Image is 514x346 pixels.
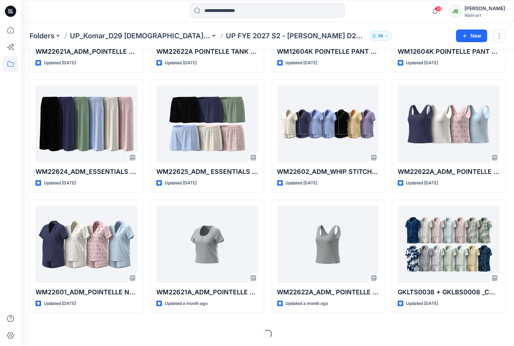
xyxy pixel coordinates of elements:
p: WM12604K POINTELLE PANT - w/ PICOT_COLORWAY [277,47,379,57]
p: Updated [DATE] [165,179,197,187]
p: WM12604K POINTELLE PANT - w/ PICOT [398,47,500,57]
p: WM22601_ADM_POINTELLE NOTCH SHORTIE_COLORWAY [35,287,137,297]
p: Updated [DATE] [44,300,76,307]
p: Updated [DATE] [44,179,76,187]
a: WM22602_ADM_WHIP STITCH NOTCH PJ_COLORWAY [277,85,379,163]
p: UP FYE 2027 S2 - [PERSON_NAME] D29 [DEMOGRAPHIC_DATA] Sleepwear [226,31,366,41]
span: 38 [435,6,442,12]
div: [PERSON_NAME] [464,4,505,13]
p: WM22602_ADM_WHIP STITCH NOTCH PJ_COLORWAY [277,167,379,177]
a: WM22621A_ADM_POINTELLE HENLEY TEE [156,206,258,283]
p: WM22625_ADM_ ESSENTIALS SHORT_COLORWAY [156,167,258,177]
a: Folders [30,31,54,41]
p: 36 [378,32,383,40]
p: Updated [DATE] [286,59,318,67]
div: JB [449,5,462,18]
a: WM22622A_ADM_ POINTELLE TANK_COLORWAY [398,85,500,163]
a: WM22625_ADM_ ESSENTIALS SHORT_COLORWAY [156,85,258,163]
a: GKLTS0038 + GKLBS0008 _COLORWAY [398,206,500,283]
button: New [456,30,487,42]
p: GKLTS0038 + GKLBS0008 _COLORWAY [398,287,500,297]
p: Updated [DATE] [44,59,76,67]
p: WM22622A_ADM_ POINTELLE TANK_COLORWAY [398,167,500,177]
button: 36 [369,31,392,41]
p: WM22622A_ADM_ POINTELLE TANK [277,287,379,297]
p: WM22622A POINTELLE TANK + WM12605K POINTELLE SHORT -w- PICOT_COLORWAY [156,47,258,57]
a: WM22624_ADM_ESSENTIALS LONG PANT_COLORWAY [35,85,137,163]
div: Walmart [464,13,505,18]
p: Updated [DATE] [406,179,438,187]
a: UP_Komar_D29 [DEMOGRAPHIC_DATA] Sleep [70,31,210,41]
p: Updated [DATE] [406,59,438,67]
p: WM22624_ADM_ESSENTIALS LONG PANT_COLORWAY [35,167,137,177]
p: Updated a month ago [286,300,328,307]
a: WM22622A_ADM_ POINTELLE TANK [277,206,379,283]
p: Updated [DATE] [165,59,197,67]
p: Updated a month ago [165,300,208,307]
a: WM22601_ADM_POINTELLE NOTCH SHORTIE_COLORWAY [35,206,137,283]
p: WM22621A_ADM_POINTELLE HENLEY TEE [156,287,258,297]
p: Updated [DATE] [406,300,438,307]
p: Updated [DATE] [286,179,318,187]
p: WM22621A_ADM_POINTELLE HENLEY TEE_COLORWAY [35,47,137,57]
